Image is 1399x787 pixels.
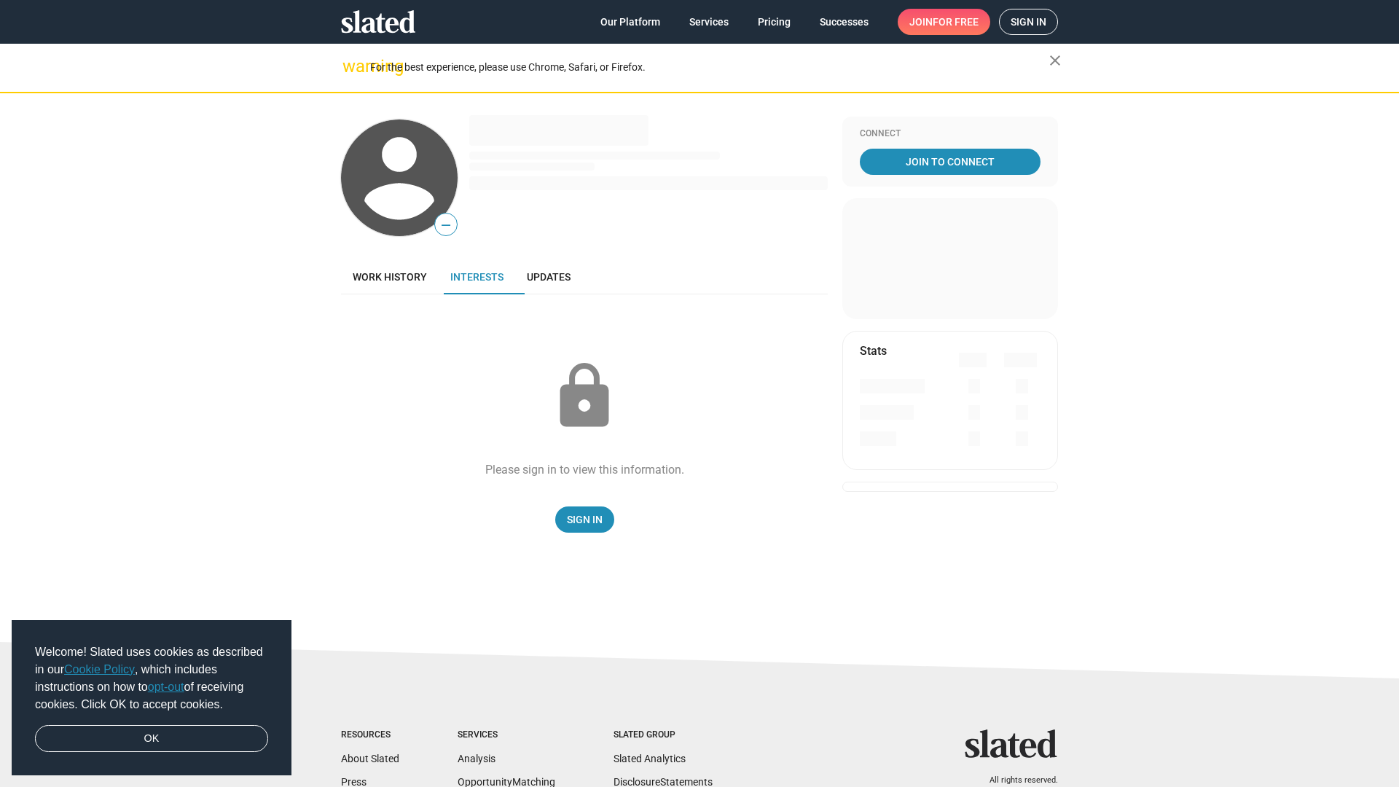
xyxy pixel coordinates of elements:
a: Sign In [555,506,614,533]
mat-card-title: Stats [860,343,887,359]
a: Slated Analytics [614,753,686,764]
a: dismiss cookie message [35,725,268,753]
span: — [435,216,457,235]
div: Services [458,729,555,741]
span: Sign In [567,506,603,533]
a: Interests [439,259,515,294]
div: Please sign in to view this information. [485,462,684,477]
a: About Slated [341,753,399,764]
span: Successes [820,9,869,35]
span: Pricing [758,9,791,35]
a: opt-out [148,681,184,693]
div: Resources [341,729,399,741]
span: Interests [450,271,503,283]
span: Join [909,9,979,35]
a: Work history [341,259,439,294]
span: Services [689,9,729,35]
div: For the best experience, please use Chrome, Safari, or Firefox. [370,58,1049,77]
a: Our Platform [589,9,672,35]
mat-icon: close [1046,52,1064,69]
div: cookieconsent [12,620,291,776]
a: Joinfor free [898,9,990,35]
a: Pricing [746,9,802,35]
span: for free [933,9,979,35]
div: Slated Group [614,729,713,741]
span: Our Platform [600,9,660,35]
a: Analysis [458,753,495,764]
a: Updates [515,259,582,294]
mat-icon: warning [342,58,360,75]
a: Successes [808,9,880,35]
span: Sign in [1011,9,1046,34]
a: Cookie Policy [64,663,135,676]
mat-icon: lock [548,360,621,433]
div: Connect [860,128,1041,140]
span: Work history [353,271,427,283]
a: Join To Connect [860,149,1041,175]
span: Join To Connect [863,149,1038,175]
span: Welcome! Slated uses cookies as described in our , which includes instructions on how to of recei... [35,643,268,713]
a: Sign in [999,9,1058,35]
span: Updates [527,271,571,283]
a: Services [678,9,740,35]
